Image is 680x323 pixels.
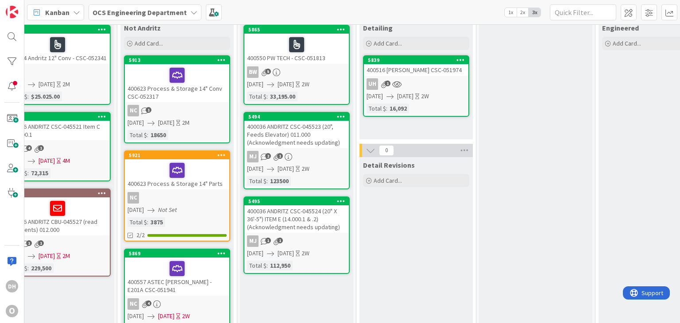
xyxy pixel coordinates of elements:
div: 400623 Process & Storage 14" Parts [125,159,229,189]
span: 1 [265,238,271,243]
span: 3x [529,8,541,17]
span: 0 [379,145,394,156]
div: 5913 [125,56,229,64]
span: [DATE] [127,118,144,127]
div: 2M [62,80,70,89]
div: Total $ [247,176,267,186]
div: 400036 ANDRITZ CSC-045524 (20" X 36'-5") ITEM E (14.000.1 & .2) (Acknowledgment needs updating) [244,205,349,233]
span: : [27,92,29,101]
span: Kanban [45,7,70,18]
div: uh [364,78,468,90]
div: 5839 [364,56,468,64]
span: Add Card... [374,177,402,185]
div: 5839 [368,57,468,63]
span: : [267,92,268,101]
div: Total $ [247,92,267,101]
div: 2W [421,92,429,101]
div: 5869400557 ASTEC [PERSON_NAME] - E201A CSC-051941 [125,250,229,296]
div: 5494 [244,113,349,121]
div: 72,315 [29,168,50,178]
div: 2W [182,311,190,321]
div: 33,195.00 [268,92,297,101]
span: 4 [26,145,32,151]
div: 2W [301,80,309,89]
span: 1 [385,81,390,86]
input: Quick Filter... [550,4,616,20]
div: 400036 ANDRITZ CSC-045521 Item C 022.300.1 [5,121,110,140]
div: 123500 [268,176,291,186]
span: Support [19,1,40,12]
div: 400557 ASTEC [PERSON_NAME] - E201A CSC-051941 [125,258,229,296]
div: 5498 [5,189,110,197]
div: 2W [301,164,309,173]
div: 5494400036 ANDRITZ CSC-045523 (20", Feeds Elevator) 011.000 (Acknowledgment needs updating) [244,113,349,148]
span: [DATE] [127,205,144,215]
div: NC [125,105,229,116]
div: 5913400623 Process & Storage 14" Conv CSC-052317 [125,56,229,102]
div: Total $ [127,130,147,140]
div: NC [127,105,139,116]
div: 3875 [148,217,165,227]
span: 2x [517,8,529,17]
div: 400516 [PERSON_NAME] CSC-051974 [364,64,468,76]
div: NC [127,298,139,310]
div: 5839400516 [PERSON_NAME] CSC-051974 [364,56,468,76]
span: [DATE] [397,92,413,101]
div: NC [127,192,139,204]
i: Not Set [158,206,177,214]
span: : [386,104,387,113]
span: [DATE] [247,80,263,89]
span: : [267,261,268,270]
span: Engineered [602,23,639,32]
div: DH [6,280,18,292]
div: NC [125,192,229,204]
span: 1x [505,8,517,17]
div: 5498 [9,190,110,196]
div: 400614 Andritz 12" Conv - CSC-052341 [5,34,110,64]
span: : [27,263,29,273]
div: 112,950 [268,261,293,270]
div: 5495 [248,198,349,204]
div: Total $ [247,261,267,270]
span: 1 [277,238,283,243]
span: Add Card... [135,39,163,47]
div: 400036 ANDRITZ CBU-045527 (read comments) 012.000 [5,197,110,235]
div: 5495 [244,197,349,205]
div: 5498400036 ANDRITZ CBU-045527 (read comments) 012.000 [5,189,110,235]
span: [DATE] [127,311,144,321]
div: 5906 [5,26,110,34]
span: [DATE] [39,251,55,261]
div: BW [244,66,349,78]
span: : [147,130,148,140]
span: [DATE] [39,156,55,165]
span: Not Andritz [124,23,161,32]
div: 229,500 [29,263,54,273]
span: 1 [38,240,44,246]
span: 2 [265,153,271,159]
span: [DATE] [158,118,174,127]
span: 1 [26,240,32,246]
span: 5 [265,69,271,74]
div: 5869 [129,250,229,257]
span: [DATE] [39,80,55,89]
div: 400036 ANDRITZ CSC-045523 (20", Feeds Elevator) 011.000 (Acknowledgment needs updating) [244,121,349,148]
div: 5495400036 ANDRITZ CSC-045524 (20" X 36'-5") ITEM E (14.000.1 & .2) (Acknowledgment needs updating) [244,197,349,233]
span: : [147,217,148,227]
span: [DATE] [278,249,294,258]
div: 5865 [248,27,349,33]
div: NC [125,298,229,310]
div: 5492400036 ANDRITZ CSC-045521 Item C 022.300.1 [5,113,110,140]
div: 5492 [5,113,110,121]
span: [DATE] [247,164,263,173]
span: Add Card... [613,39,641,47]
span: : [267,176,268,186]
div: 5921400623 Process & Storage 14" Parts [125,151,229,189]
div: 5492 [9,114,110,120]
span: 1 [277,153,283,159]
div: 5869 [125,250,229,258]
div: 400623 Process & Storage 14" Conv CSC-052317 [125,64,229,102]
div: O [6,305,18,317]
div: 5913 [129,57,229,63]
div: Total $ [127,217,147,227]
span: 4 [146,300,151,306]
